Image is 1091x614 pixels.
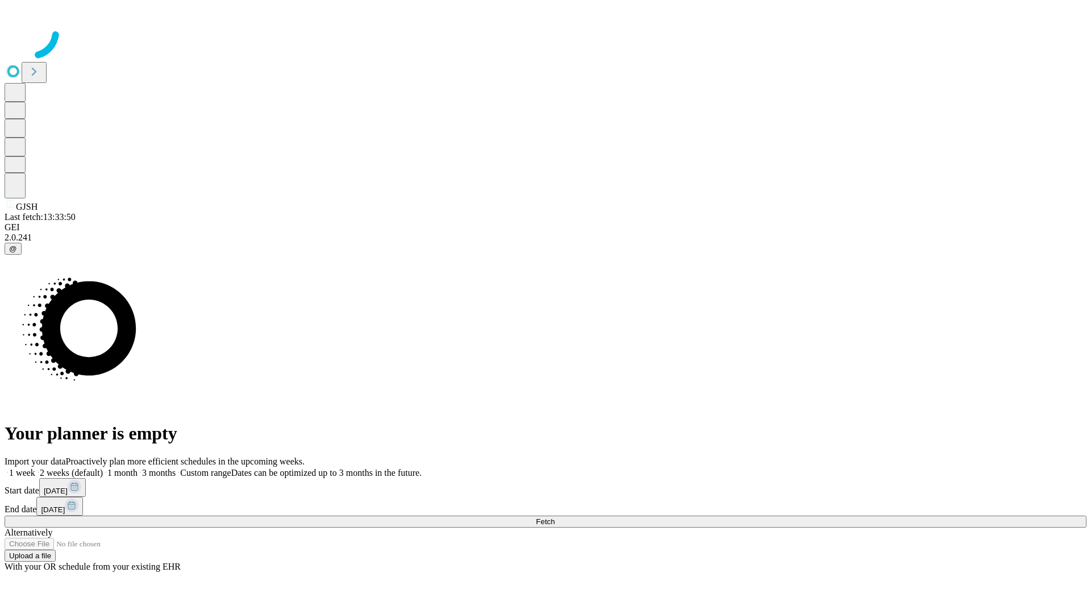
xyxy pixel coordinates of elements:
[536,517,555,526] span: Fetch
[5,528,52,537] span: Alternatively
[40,468,103,478] span: 2 weeks (default)
[36,497,83,516] button: [DATE]
[5,478,1086,497] div: Start date
[142,468,176,478] span: 3 months
[5,457,66,466] span: Import your data
[5,222,1086,233] div: GEI
[5,562,181,571] span: With your OR schedule from your existing EHR
[5,243,22,255] button: @
[44,487,68,495] span: [DATE]
[5,550,56,562] button: Upload a file
[107,468,138,478] span: 1 month
[9,244,17,253] span: @
[5,423,1086,444] h1: Your planner is empty
[5,516,1086,528] button: Fetch
[180,468,231,478] span: Custom range
[39,478,86,497] button: [DATE]
[16,202,38,211] span: GJSH
[9,468,35,478] span: 1 week
[5,212,76,222] span: Last fetch: 13:33:50
[66,457,305,466] span: Proactively plan more efficient schedules in the upcoming weeks.
[5,233,1086,243] div: 2.0.241
[5,497,1086,516] div: End date
[231,468,422,478] span: Dates can be optimized up to 3 months in the future.
[41,505,65,514] span: [DATE]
